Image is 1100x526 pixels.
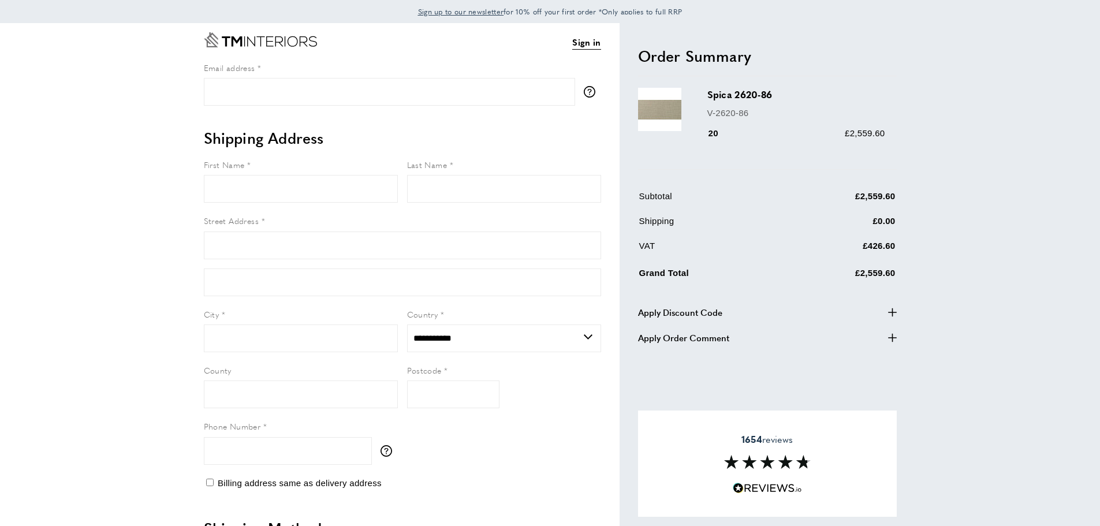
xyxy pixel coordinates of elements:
span: First Name [204,159,245,170]
td: £0.00 [782,214,896,237]
td: £2,559.60 [782,264,896,289]
td: £426.60 [782,239,896,262]
div: 20 [707,126,734,140]
td: Subtotal [639,189,781,212]
span: Apply Order Comment [638,331,729,345]
h2: Order Summary [638,46,897,66]
td: Shipping [639,214,781,237]
span: Country [407,308,438,320]
span: reviews [741,434,793,445]
span: Last Name [407,159,448,170]
td: £2,559.60 [782,189,896,212]
span: County [204,364,232,376]
td: Grand Total [639,264,781,289]
span: Billing address same as delivery address [218,478,382,488]
img: Spica 2620-86 [638,88,681,131]
a: Sign in [572,35,601,50]
a: Sign up to our newsletter [418,6,504,17]
span: £2,559.60 [845,128,885,138]
button: More information [381,445,398,457]
span: Apply Discount Code [638,305,722,319]
p: V-2620-86 [707,106,885,120]
input: Billing address same as delivery address [206,479,214,486]
span: Phone Number [204,420,261,432]
span: Street Address [204,215,259,226]
span: for 10% off your first order *Only applies to full RRP [418,6,683,17]
a: Go to Home page [204,32,317,47]
h2: Shipping Address [204,128,601,148]
img: Reviews section [724,455,811,469]
span: Email address [204,62,255,73]
strong: 1654 [741,432,762,446]
img: Reviews.io 5 stars [733,483,802,494]
span: City [204,308,219,320]
h3: Spica 2620-86 [707,88,885,101]
td: VAT [639,239,781,262]
span: Postcode [407,364,442,376]
button: More information [584,86,601,98]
